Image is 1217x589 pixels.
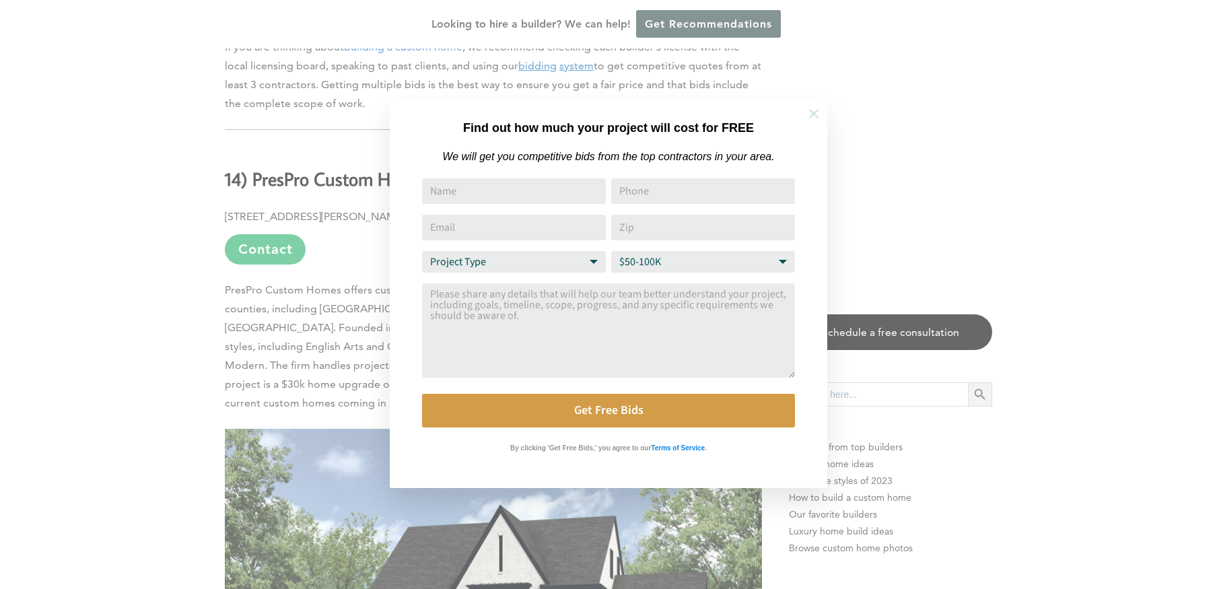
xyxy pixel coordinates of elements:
select: Project Type [422,251,606,273]
strong: By clicking 'Get Free Bids,' you agree to our [510,444,651,452]
input: Zip [611,215,795,240]
strong: . [705,444,707,452]
button: Close [790,90,837,137]
input: Email Address [422,215,606,240]
strong: Find out how much your project will cost for FREE [463,121,754,135]
strong: Terms of Service [651,444,705,452]
em: We will get you competitive bids from the top contractors in your area. [442,151,774,162]
input: Name [422,178,606,204]
button: Get Free Bids [422,394,795,427]
input: Phone [611,178,795,204]
textarea: Comment or Message [422,283,795,378]
a: Terms of Service [651,441,705,452]
select: Budget Range [611,251,795,273]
